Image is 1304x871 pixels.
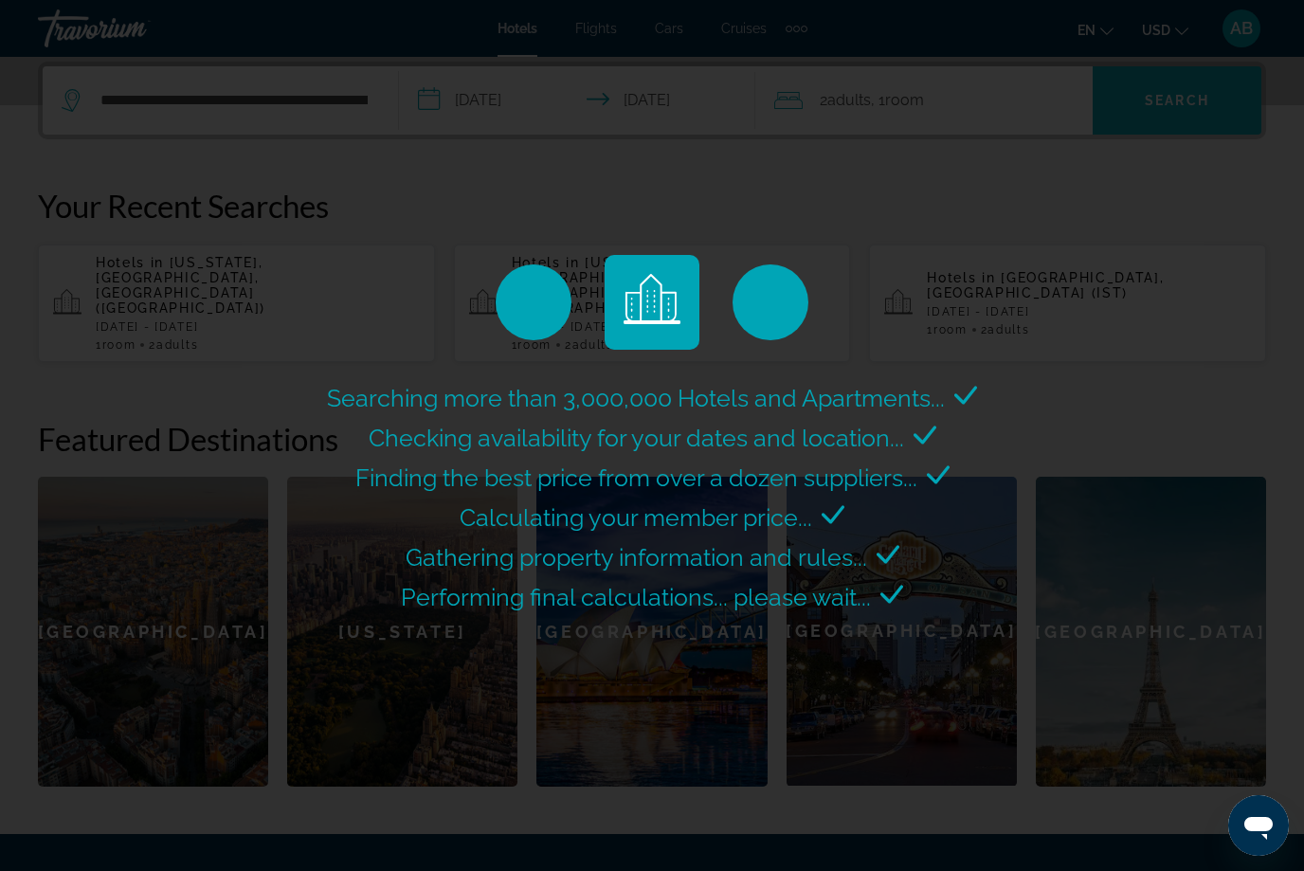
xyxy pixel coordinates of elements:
[369,424,904,452] span: Checking availability for your dates and location...
[1228,795,1289,856] iframe: Button to launch messaging window
[460,503,812,532] span: Calculating your member price...
[355,463,917,492] span: Finding the best price from over a dozen suppliers...
[406,543,867,572] span: Gathering property information and rules...
[401,583,871,611] span: Performing final calculations... please wait...
[327,384,945,412] span: Searching more than 3,000,000 Hotels and Apartments...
